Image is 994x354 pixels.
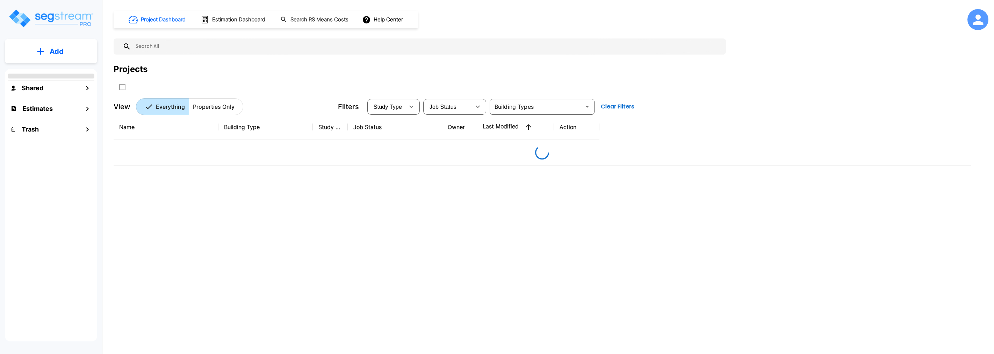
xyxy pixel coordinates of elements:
img: Logo [8,8,94,28]
button: Clear Filters [598,100,637,114]
h1: Estimation Dashboard [212,16,265,24]
p: Filters [338,101,359,112]
button: SelectAll [115,80,129,94]
button: Open [582,102,592,112]
th: Study Type [313,114,348,140]
th: Action [554,114,599,140]
p: Add [50,46,64,57]
h1: Estimates [22,104,53,113]
button: Project Dashboard [126,12,189,27]
button: Properties Only [189,98,243,115]
th: Name [114,114,218,140]
button: Search RS Means Costs [278,13,352,27]
h1: Shared [22,83,43,93]
div: Platform [136,98,243,115]
th: Owner [442,114,477,140]
p: View [114,101,130,112]
p: Properties Only [193,102,235,111]
button: Help Center [361,13,406,26]
div: Select [425,97,471,116]
input: Building Types [492,102,581,112]
div: Projects [114,63,147,76]
th: Last Modified [477,114,554,140]
th: Building Type [218,114,313,140]
h1: Search RS Means Costs [290,16,348,24]
p: Everything [156,102,185,111]
button: Everything [136,98,189,115]
button: Add [5,41,97,62]
span: Job Status [430,104,456,110]
h1: Project Dashboard [141,16,186,24]
th: Job Status [348,114,442,140]
div: Select [369,97,404,116]
span: Study Type [374,104,402,110]
input: Search All [131,38,722,55]
h1: Trash [22,125,39,134]
button: Estimation Dashboard [198,12,269,27]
